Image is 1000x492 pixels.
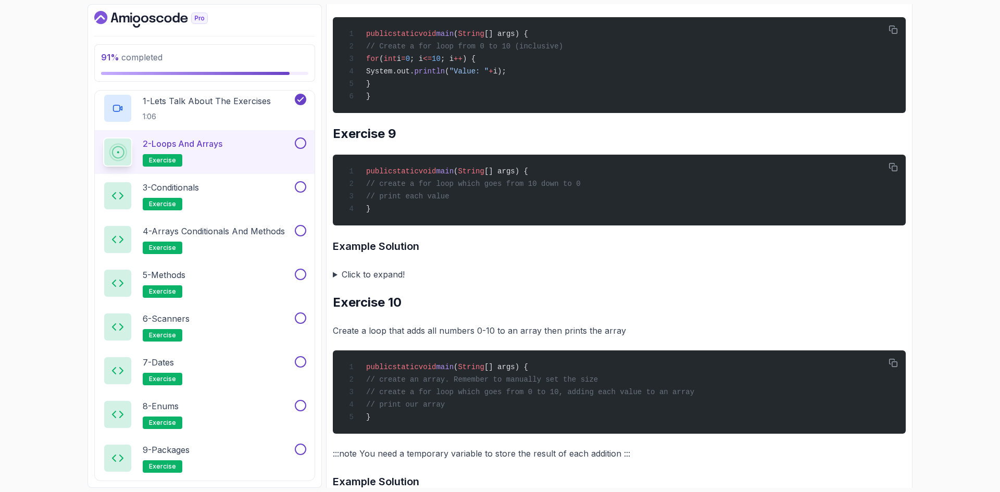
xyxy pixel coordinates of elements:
button: 1-Lets Talk About The Exercises1:06 [103,94,306,123]
span: String [458,30,484,38]
button: 8-Enumsexercise [103,400,306,429]
span: } [366,80,370,88]
span: exercise [149,200,176,208]
span: i [397,55,401,63]
h3: Example Solution [333,238,906,255]
span: public [366,167,392,175]
span: <= [423,55,432,63]
span: ( [445,67,449,75]
button: 5-Methodsexercise [103,269,306,298]
span: exercise [149,375,176,383]
span: = [401,55,405,63]
span: "Value: " [449,67,489,75]
span: void [419,167,436,175]
span: public [366,30,392,38]
span: } [366,413,370,421]
p: 1:06 [143,111,271,122]
span: ( [454,167,458,175]
span: println [414,67,445,75]
button: 6-Scannersexercise [103,312,306,342]
span: static [392,30,418,38]
span: String [458,167,484,175]
button: 9-Packagesexercise [103,444,306,473]
span: } [366,205,370,213]
span: // print each value [366,192,449,200]
span: i); [493,67,506,75]
span: static [392,167,418,175]
span: // create a for loop which goes from 10 down to 0 [366,180,581,188]
span: main [436,363,454,371]
span: ( [379,55,383,63]
span: void [419,30,436,38]
span: [] args) { [484,363,528,371]
h2: Exercise 10 [333,294,906,311]
span: completed [101,52,162,62]
p: 6 - Scanners [143,312,190,325]
span: exercise [149,156,176,165]
span: } [366,92,370,100]
p: 8 - Enums [143,400,179,412]
span: for [366,55,379,63]
span: // print our array [366,400,445,409]
span: 10 [432,55,441,63]
span: [] args) { [484,30,528,38]
p: 4 - Arrays Conditionals and Methods [143,225,285,237]
span: // Create a for loop from 0 to 10 (inclusive) [366,42,563,51]
span: exercise [149,462,176,471]
span: ; i [410,55,423,63]
p: 1 - Lets Talk About The Exercises [143,95,271,107]
span: [] args) { [484,167,528,175]
span: int [384,55,397,63]
span: ) { [463,55,476,63]
p: Create a loop that adds all numbers 0-10 to an array then prints the array [333,323,906,338]
p: 9 - Packages [143,444,190,456]
span: ++ [454,55,463,63]
span: exercise [149,419,176,427]
summary: Click to expand! [333,267,906,282]
span: exercise [149,287,176,296]
p: 2 - Loops and Arrays [143,137,222,150]
span: // create an array. Remember to manually set the size [366,375,598,384]
span: + [489,67,493,75]
h2: Exercise 9 [333,125,906,142]
span: System.out. [366,67,414,75]
p: 7 - Dates [143,356,174,369]
span: public [366,363,392,371]
a: Dashboard [94,11,232,28]
button: 7-Datesexercise [103,356,306,385]
p: 5 - Methods [143,269,185,281]
span: ( [454,30,458,38]
span: static [392,363,418,371]
span: // create a for loop which goes from 0 to 10, adding each value to an array [366,388,694,396]
span: ( [454,363,458,371]
span: void [419,363,436,371]
p: :::note You need a temporary variable to store the result of each addition ::: [333,446,906,461]
span: 91 % [101,52,119,62]
span: String [458,363,484,371]
button: 4-Arrays Conditionals and Methodsexercise [103,225,306,254]
span: exercise [149,244,176,252]
button: 2-Loops and Arraysexercise [103,137,306,167]
button: 3-Conditionalsexercise [103,181,306,210]
span: ; i [441,55,454,63]
p: 3 - Conditionals [143,181,199,194]
span: exercise [149,331,176,339]
h3: Example Solution [333,473,906,490]
span: main [436,30,454,38]
span: main [436,167,454,175]
span: 0 [406,55,410,63]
